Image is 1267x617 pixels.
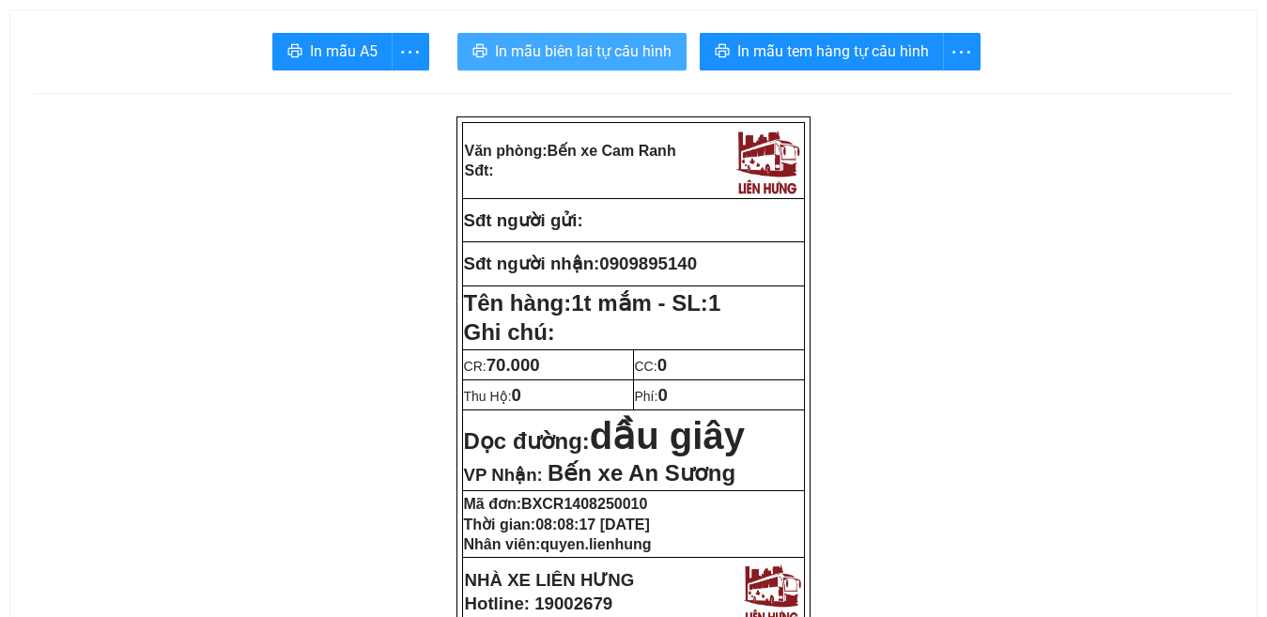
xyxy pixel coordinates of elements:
button: printerIn mẫu A5 [272,33,393,70]
button: more [943,33,981,70]
span: 08:08:17 [DATE] [535,517,650,532]
span: printer [715,43,730,61]
span: 0 [657,385,667,405]
strong: Sđt: [8,54,38,70]
span: quyen.lienhung [540,536,651,552]
span: more [944,40,980,64]
strong: Văn phòng: [465,143,676,159]
span: In mẫu A5 [310,39,378,63]
strong: Nhân viên: [464,536,652,552]
span: 1 [708,290,720,316]
strong: Sđt: [465,162,494,178]
span: Bến xe An Sương [548,460,735,486]
strong: Sđt người gửi: [8,94,127,114]
span: BXCR1408250010 [521,496,647,512]
span: more [393,40,428,64]
strong: Tên hàng: [464,290,721,316]
strong: Hotline: 19002679 [465,594,613,613]
span: CR: [464,359,540,374]
span: VP Nhận: [464,465,543,485]
span: Ghi chú: [464,319,555,345]
span: 0 [512,385,521,405]
span: 0909895140 [144,137,241,157]
strong: Sđt người nhận: [464,254,600,273]
span: 0909895140 [599,254,697,273]
button: printerIn mẫu biên lai tự cấu hình [457,33,687,70]
span: Phí: [635,389,668,404]
strong: NHÀ XE LIÊN HƯNG [465,570,635,590]
strong: Văn phòng: [8,18,178,51]
span: printer [472,43,487,61]
img: logo [732,125,803,196]
strong: Thời gian: [464,517,650,532]
span: In mẫu tem hàng tự cấu hình [737,39,929,63]
img: logo [205,8,274,80]
span: In mẫu biên lai tự cấu hình [495,39,672,63]
span: CC: [635,359,668,374]
span: dầu giây [590,415,745,456]
span: Thu Hộ: [464,389,521,404]
span: 1t mắm - SL: [571,290,720,316]
button: more [392,33,429,70]
button: printerIn mẫu tem hàng tự cấu hình [700,33,944,70]
span: Bến xe Cam Ranh [8,18,178,51]
strong: Sđt người gửi: [464,210,583,230]
span: Bến xe Cam Ranh [548,143,676,159]
span: 0 [657,355,667,375]
strong: Mã đơn: [464,496,648,512]
strong: Sđt người nhận: [8,137,144,157]
strong: Dọc đường: [464,428,745,454]
span: printer [287,43,302,61]
span: 70.000 [487,355,540,375]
